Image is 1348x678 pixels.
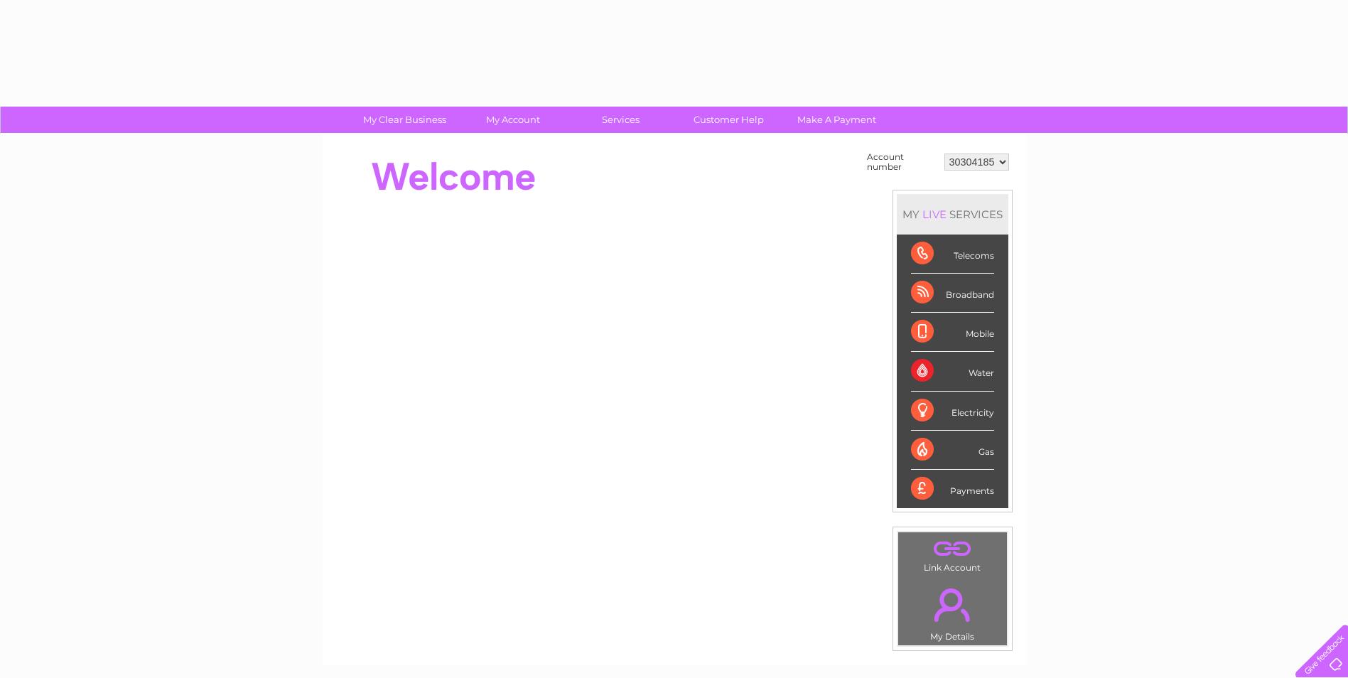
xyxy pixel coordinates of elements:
td: Account number [863,149,941,176]
div: MY SERVICES [897,194,1008,235]
div: Payments [911,470,994,508]
a: My Account [454,107,571,133]
div: Telecoms [911,235,994,274]
div: Gas [911,431,994,470]
td: Link Account [897,532,1008,576]
div: Water [911,352,994,391]
a: Customer Help [670,107,787,133]
a: Make A Payment [778,107,895,133]
a: Services [562,107,679,133]
a: . [902,580,1003,630]
div: Electricity [911,392,994,431]
td: My Details [897,576,1008,646]
a: . [902,536,1003,561]
div: LIVE [920,208,949,221]
div: Mobile [911,313,994,352]
div: Broadband [911,274,994,313]
a: My Clear Business [346,107,463,133]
